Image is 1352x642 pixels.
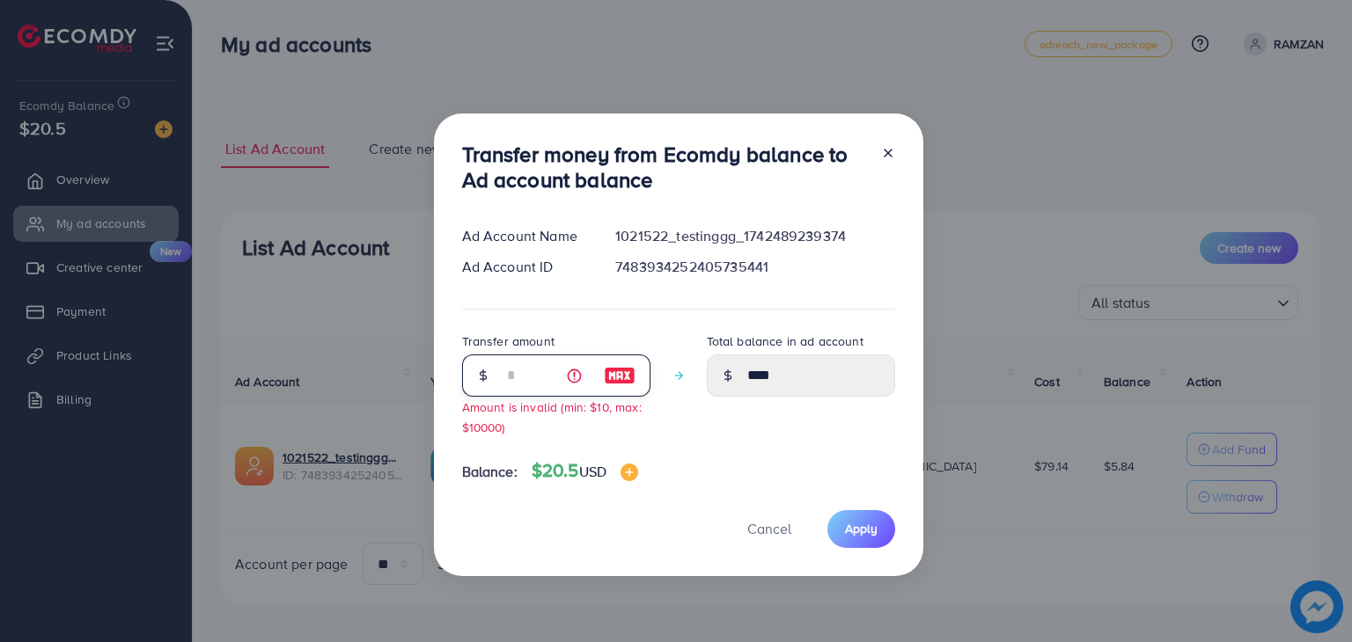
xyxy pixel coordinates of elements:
[448,226,602,246] div: Ad Account Name
[462,462,518,482] span: Balance:
[747,519,791,538] span: Cancel
[462,142,867,193] h3: Transfer money from Ecomdy balance to Ad account balance
[827,510,895,548] button: Apply
[621,463,638,481] img: image
[707,332,863,350] label: Total balance in ad account
[462,398,642,435] small: Amount is invalid (min: $10, max: $10000)
[448,257,602,277] div: Ad Account ID
[462,332,555,350] label: Transfer amount
[725,510,813,548] button: Cancel
[532,460,638,482] h4: $20.5
[579,462,606,481] span: USD
[845,520,878,537] span: Apply
[601,257,908,277] div: 7483934252405735441
[604,365,636,386] img: image
[601,226,908,246] div: 1021522_testinggg_1742489239374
